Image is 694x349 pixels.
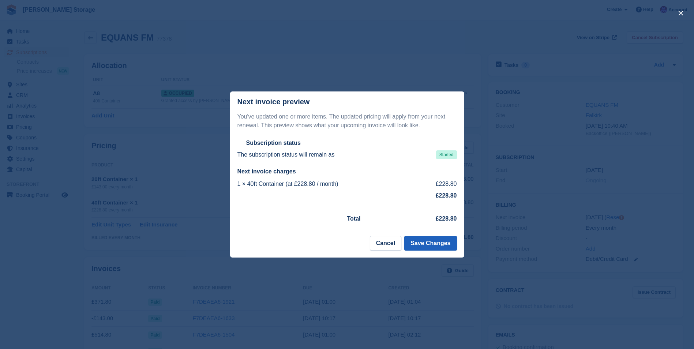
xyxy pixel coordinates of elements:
p: You've updated one or more items. The updated pricing will apply from your next renewal. This pre... [237,112,457,130]
span: Started [436,150,457,159]
strong: £228.80 [436,215,457,222]
button: close [675,7,687,19]
button: Save Changes [404,236,457,251]
td: £228.80 [419,178,457,190]
button: Cancel [370,236,401,251]
p: Next invoice preview [237,98,310,106]
h2: Next invoice charges [237,168,457,175]
td: 1 × 40ft Container (at £228.80 / month) [237,178,419,190]
strong: £228.80 [436,192,457,199]
p: The subscription status will remain as [237,150,335,159]
h2: Subscription status [246,139,301,147]
strong: Total [347,215,361,222]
